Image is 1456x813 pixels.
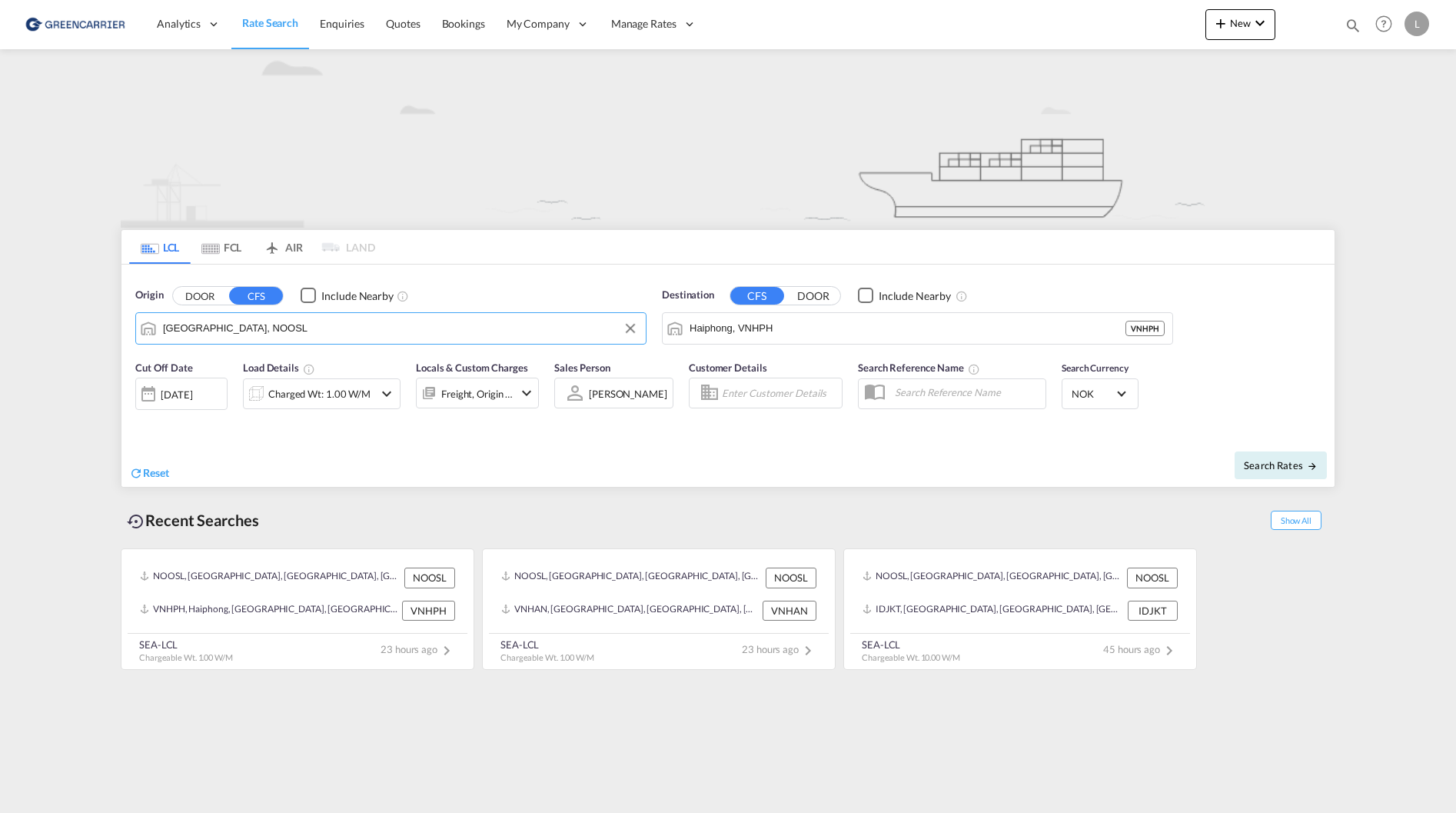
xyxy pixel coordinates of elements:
md-select: Sales Person: Lars Koren [587,382,669,405]
span: Quotes [386,17,420,30]
div: NOOSL [404,568,455,588]
recent-search-card: NOOSL, [GEOGRAPHIC_DATA], [GEOGRAPHIC_DATA], [GEOGRAPHIC_DATA], [GEOGRAPHIC_DATA] NOOSLIDJKT, [GE... [843,548,1197,670]
span: 23 hours ago [742,643,817,655]
md-checkbox: Checkbox No Ink [301,288,394,304]
div: SEA-LCL [500,638,594,651]
div: icon-refreshReset [129,465,169,482]
md-icon: icon-refresh [129,466,143,480]
button: DOOR [173,287,227,305]
div: Include Nearby [321,288,394,304]
span: Manage Rates [611,16,676,32]
span: Enquiries [320,17,364,30]
md-icon: Your search will be saved by the below given name [968,363,980,375]
div: L [1404,12,1429,36]
input: Search by Port [163,317,638,340]
md-icon: icon-arrow-right [1307,461,1318,471]
div: Recent Searches [121,503,265,538]
md-icon: icon-chevron-down [517,384,536,402]
span: NOK [1072,387,1115,401]
span: Chargeable Wt. 1.00 W/M [500,652,594,662]
span: Chargeable Wt. 10.00 W/M [862,652,960,662]
span: 23 hours ago [381,643,456,655]
span: My Company [507,16,570,32]
md-icon: icon-chevron-right [799,641,817,660]
span: Locals & Custom Charges [416,362,528,374]
div: SEA-LCL [139,638,233,651]
md-icon: icon-plus 400-fg [1212,14,1230,32]
md-datepicker: Select [135,408,147,429]
div: NOOSL [766,568,816,588]
div: icon-magnify [1345,17,1361,40]
span: Customer Details [689,362,766,374]
span: Analytics [157,16,201,32]
div: VNHPH [402,601,455,621]
div: Freight Origin Destinationicon-chevron-down [416,378,539,408]
recent-search-card: NOOSL, [GEOGRAPHIC_DATA], [GEOGRAPHIC_DATA], [GEOGRAPHIC_DATA], [GEOGRAPHIC_DATA] NOOSLVNHPH, Hai... [121,548,474,670]
md-tab-item: AIR [252,230,314,264]
md-input-container: Oslo, NOOSL [136,313,646,344]
md-checkbox: Checkbox No Ink [858,288,951,304]
button: icon-plus 400-fgNewicon-chevron-down [1205,9,1275,40]
button: DOOR [786,287,840,305]
span: Rate Search [242,16,298,29]
md-input-container: Haiphong, VNHPH [663,313,1172,344]
span: Search Reference Name [858,362,980,374]
span: Bookings [442,17,485,30]
md-icon: Chargeable Weight [303,363,315,375]
div: VNHPH [1125,321,1165,336]
div: NOOSL, Oslo, Norway, Northern Europe, Europe [501,568,762,588]
input: Enter Customer Details [722,382,837,405]
div: NOOSL, Oslo, Norway, Northern Europe, Europe [863,568,1123,588]
div: Include Nearby [879,288,951,304]
md-icon: icon-chevron-down [377,385,396,403]
div: NOOSL [1127,568,1178,588]
span: Reset [143,466,169,479]
button: CFS [730,287,784,305]
md-tab-item: FCL [191,230,252,264]
span: Load Details [243,362,315,374]
div: Help [1371,11,1404,38]
button: CFS [229,287,283,305]
span: Search Currency [1062,362,1129,374]
div: VNHPH, Haiphong, Viet Nam, South East Asia, Asia Pacific [140,601,398,621]
img: new-LCL.png [121,49,1335,228]
div: Charged Wt: 1.00 W/M [268,383,371,405]
div: [DATE] [135,378,228,410]
span: Show All [1271,511,1321,530]
div: Freight Origin Destination [441,383,514,405]
div: VNHAN [763,601,816,621]
md-tab-item: LCL [129,230,191,264]
span: Cut Off Date [135,362,193,374]
div: NOOSL, Oslo, Norway, Northern Europe, Europe [140,568,401,588]
md-icon: Unchecked: Ignores neighbouring ports when fetching rates.Checked : Includes neighbouring ports w... [956,290,968,302]
span: Sales Person [554,362,610,374]
md-select: Select Currency: kr NOKNorway Krone [1070,382,1130,405]
span: Help [1371,11,1397,37]
div: [PERSON_NAME] [589,388,667,400]
span: 45 hours ago [1103,643,1178,655]
md-icon: icon-magnify [1345,17,1361,34]
button: Search Ratesicon-arrow-right [1235,451,1327,479]
button: Clear Input [619,317,642,340]
img: e39c37208afe11efa9cb1d7a6ea7d6f5.png [23,7,127,42]
input: Search by Port [690,317,1125,340]
md-pagination-wrapper: Use the left and right arrow keys to navigate between tabs [129,230,375,264]
input: Search Reference Name [887,381,1045,404]
span: Chargeable Wt. 1.00 W/M [139,652,233,662]
span: New [1212,17,1269,29]
span: Origin [135,288,163,303]
div: VNHAN, Hanoi, Viet Nam, South East Asia, Asia Pacific [501,601,759,621]
md-icon: icon-chevron-down [1251,14,1269,32]
span: Destination [662,288,714,303]
recent-search-card: NOOSL, [GEOGRAPHIC_DATA], [GEOGRAPHIC_DATA], [GEOGRAPHIC_DATA], [GEOGRAPHIC_DATA] NOOSLVNHAN, [GE... [482,548,836,670]
div: IDJKT [1128,601,1178,621]
md-icon: icon-chevron-right [1160,641,1178,660]
span: Search Rates [1244,459,1318,471]
div: Origin DOOR CFS Checkbox No InkUnchecked: Ignores neighbouring ports when fetching rates.Checked ... [121,265,1335,487]
md-icon: icon-airplane [263,238,281,250]
md-icon: Unchecked: Ignores neighbouring ports when fetching rates.Checked : Includes neighbouring ports w... [397,290,409,302]
div: [DATE] [161,388,192,402]
div: SEA-LCL [862,638,960,651]
md-icon: icon-backup-restore [127,512,145,531]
